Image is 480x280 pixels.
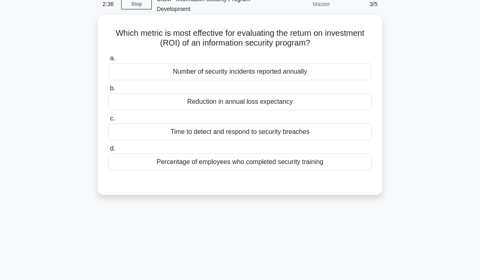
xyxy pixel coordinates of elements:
[108,153,372,171] div: Percentage of employees who completed security training
[110,55,115,61] span: a.
[110,115,115,122] span: c.
[108,123,372,140] div: Time to detect and respond to security breaches
[107,28,373,48] h5: Which metric is most effective for evaluating the return on investment (ROI) of an information se...
[108,63,372,80] div: Number of security incidents reported annually
[110,145,115,152] span: d.
[110,85,115,92] span: b.
[108,93,372,110] div: Reduction in annual loss expectancy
